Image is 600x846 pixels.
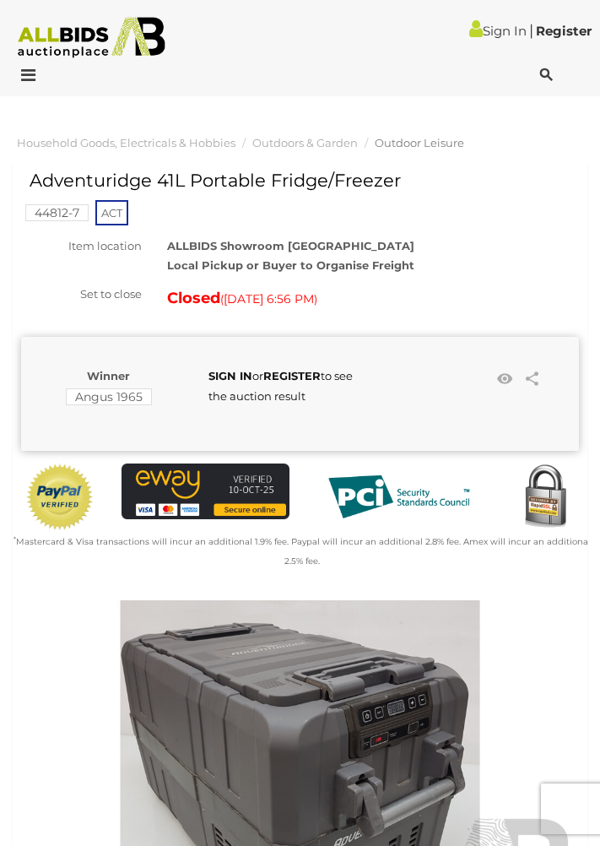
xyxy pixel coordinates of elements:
a: Household Goods, Electricals & Hobbies [17,136,235,149]
h1: Adventuridge 41L Portable Fridge/Freezer [30,171,439,190]
strong: Closed [167,289,220,307]
strong: ALLBIDS Showroom [GEOGRAPHIC_DATA] [167,239,414,252]
a: Register [536,23,592,39]
span: ACT [95,200,128,225]
img: Official PayPal Seal [25,464,95,531]
a: REGISTER [263,369,321,382]
a: Outdoors & Garden [252,136,358,149]
img: PCI DSS compliant [315,464,483,530]
mark: 44812-7 [25,204,89,221]
a: Outdoor Leisure [375,136,464,149]
div: Set to close [8,285,154,304]
small: Mastercard & Visa transactions will incur an additional 1.9% fee. Paypal will incur an additional... [14,536,591,567]
strong: Local Pickup or Buyer to Organise Freight [167,258,414,272]
span: [DATE] 6:56 PM [224,291,314,306]
b: Winner [87,369,130,382]
a: 44812-7 [25,206,89,220]
div: Item location [8,236,154,256]
img: eWAY Payment Gateway [122,464,289,519]
img: Secured by Rapid SSL [511,464,579,531]
img: Allbids.com.au [9,17,174,58]
li: Watch this item [492,366,517,392]
span: | [529,21,533,40]
span: ( ) [220,292,317,306]
span: or to see the auction result [208,369,353,402]
a: Sign In [469,23,527,39]
a: SIGN IN [208,369,252,382]
mark: Angus 1965 [66,388,152,405]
